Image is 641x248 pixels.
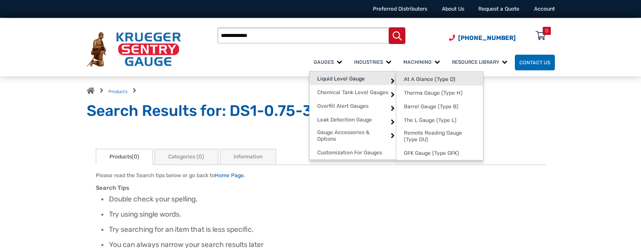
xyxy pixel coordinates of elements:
h3: Search Tips [96,184,546,191]
a: Products(0) [96,149,154,165]
span: The L Gauge (Type L) [404,117,457,123]
a: Overfill Alert Gauges [310,99,396,112]
a: Information [220,149,277,165]
a: Machining [399,53,447,71]
a: Customization For Gauges [310,146,396,159]
span: Customization For Gauges [317,149,382,156]
span: Resource Library [452,59,507,65]
span: Gauges [314,59,342,65]
a: GFK Gauge (Type GFK) [396,146,483,160]
a: Contact Us [515,55,555,70]
a: Categories (0) [155,149,218,165]
p: Please read the Search tips below or go back to . [96,172,546,180]
li: Try using single words. [109,210,546,220]
span: Liquid Level Gauge [317,75,365,82]
span: Machining [403,59,440,65]
a: Gauges [309,53,350,71]
a: Request a Quote [478,6,519,12]
a: Remote Reading Gauge (Type DU) [396,127,483,146]
span: [PHONE_NUMBER] [458,34,516,42]
a: Preferred Distributors [373,6,427,12]
span: Remote Reading Gauge (Type DU) [404,130,475,143]
li: Try searching for an item that is less specific. [109,225,546,235]
a: Products [108,89,128,94]
a: Home Page [215,172,244,179]
a: About Us [442,6,464,12]
img: Krueger Sentry Gauge [87,32,181,67]
a: Gauge Accessories & Options [310,126,396,145]
span: Overfill Alert Gauges [317,103,368,109]
a: Phone Number (920) 434-8860 [449,33,516,43]
h1: Search Results for: DS1-0.75-33-0 [87,102,555,121]
span: Therma Gauge (Type H) [404,90,463,96]
a: Resource Library [447,53,515,71]
a: Barrel Gauge (Type B) [396,99,483,113]
span: Industries [354,59,391,65]
a: At A Glance (Type D) [396,72,483,86]
span: At A Glance (Type D) [404,76,456,82]
a: Liquid Level Gauge [310,71,396,85]
div: 0 [545,27,548,35]
a: Account [534,6,555,12]
a: Industries [350,53,399,71]
span: Leak Detection Gauge [317,116,372,123]
a: The L Gauge (Type L) [396,113,483,127]
span: Gauge Accessories & Options [317,129,389,142]
a: Leak Detection Gauge [310,112,396,126]
span: Chemical Tank Level Gauges [317,89,388,96]
a: Chemical Tank Level Gauges [310,85,396,99]
li: Double check your spelling. [109,194,546,204]
span: Contact Us [519,60,550,65]
a: Therma Gauge (Type H) [396,86,483,99]
span: Barrel Gauge (Type B) [404,103,459,110]
span: GFK Gauge (Type GFK) [404,150,459,156]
